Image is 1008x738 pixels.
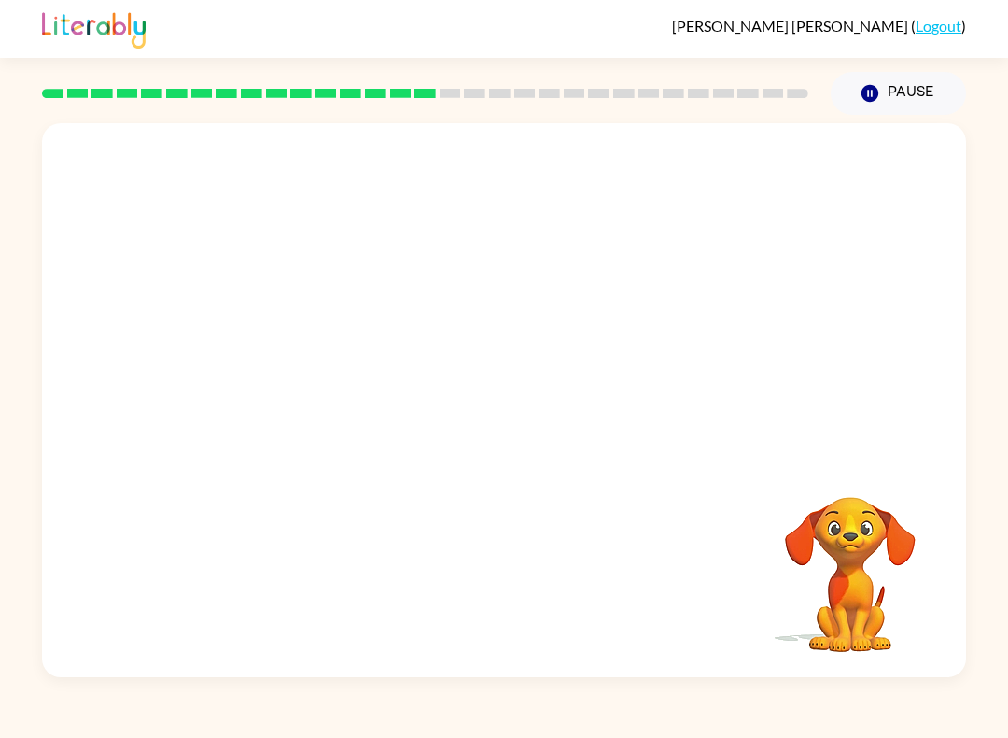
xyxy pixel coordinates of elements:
[831,72,966,115] button: Pause
[672,17,966,35] div: ( )
[672,17,911,35] span: [PERSON_NAME] [PERSON_NAME]
[757,468,944,655] video: Your browser must support playing .mp4 files to use Literably. Please try using another browser.
[916,17,961,35] a: Logout
[42,7,146,49] img: Literably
